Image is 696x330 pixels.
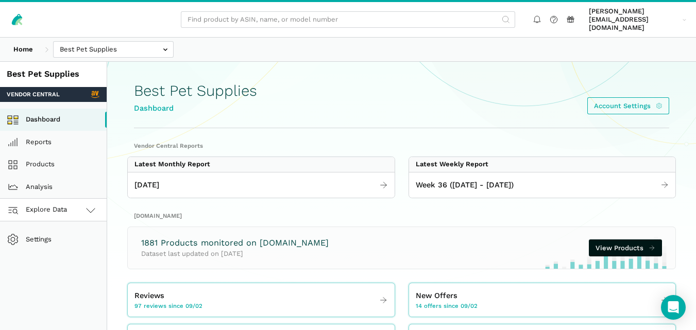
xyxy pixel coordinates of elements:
h3: 1881 Products monitored on [DOMAIN_NAME] [141,237,329,249]
a: Home [7,41,40,58]
span: Week 36 ([DATE] - [DATE]) [416,179,514,191]
a: Account Settings [587,97,669,114]
span: New Offers [416,290,457,302]
div: Dashboard [134,102,257,114]
div: Latest Weekly Report [416,160,488,168]
span: 97 reviews since 09/02 [134,302,202,310]
span: Vendor Central [7,90,60,98]
a: Reviews 97 reviews since 09/02 [128,287,395,314]
div: Latest Monthly Report [134,160,210,168]
a: Week 36 ([DATE] - [DATE]) [409,176,676,195]
span: Reviews [134,290,164,302]
span: View Products [596,243,643,253]
div: Best Pet Supplies [7,68,100,80]
input: Find product by ASIN, name, or model number [181,11,515,28]
h2: [DOMAIN_NAME] [134,212,669,220]
a: View Products [589,239,662,256]
a: [DATE] [128,176,395,195]
p: Dataset last updated on [DATE] [141,249,329,259]
div: Open Intercom Messenger [661,295,686,320]
a: New Offers 14 offers since 09/02 [409,287,676,314]
span: 14 offers since 09/02 [416,302,478,310]
a: [PERSON_NAME][EMAIL_ADDRESS][DOMAIN_NAME] [586,6,690,34]
span: [DATE] [134,179,159,191]
span: [PERSON_NAME][EMAIL_ADDRESS][DOMAIN_NAME] [589,7,679,32]
h1: Best Pet Supplies [134,82,257,99]
input: Best Pet Supplies [53,41,174,58]
h2: Vendor Central Reports [134,142,669,150]
span: Explore Data [10,204,67,216]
